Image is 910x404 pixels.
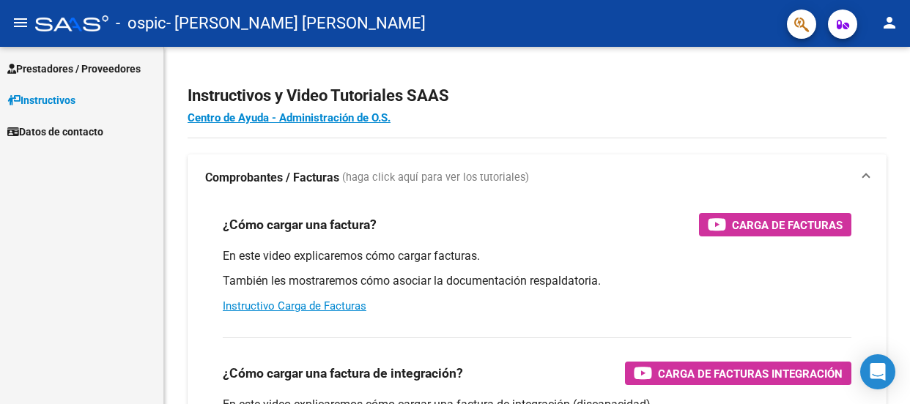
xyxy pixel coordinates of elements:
[732,216,843,234] span: Carga de Facturas
[223,299,366,313] a: Instructivo Carga de Facturas
[188,154,887,201] mat-expansion-panel-header: Comprobantes / Facturas (haga click aquí para ver los tutoriales)
[860,354,895,389] div: Open Intercom Messenger
[166,7,426,40] span: - [PERSON_NAME] [PERSON_NAME]
[116,7,166,40] span: - ospic
[342,170,529,186] span: (haga click aquí para ver los tutoriales)
[658,364,843,383] span: Carga de Facturas Integración
[223,214,377,235] h3: ¿Cómo cargar una factura?
[7,92,75,108] span: Instructivos
[625,362,851,385] button: Carga de Facturas Integración
[223,273,851,289] p: También les mostraremos cómo asociar la documentación respaldatoria.
[7,124,103,140] span: Datos de contacto
[223,248,851,264] p: En este video explicaremos cómo cargar facturas.
[223,363,463,384] h3: ¿Cómo cargar una factura de integración?
[188,111,391,124] a: Centro de Ayuda - Administración de O.S.
[188,82,887,110] h2: Instructivos y Video Tutoriales SAAS
[205,170,339,186] strong: Comprobantes / Facturas
[7,61,141,77] span: Prestadores / Proveedores
[881,14,898,31] mat-icon: person
[12,14,29,31] mat-icon: menu
[699,213,851,236] button: Carga de Facturas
